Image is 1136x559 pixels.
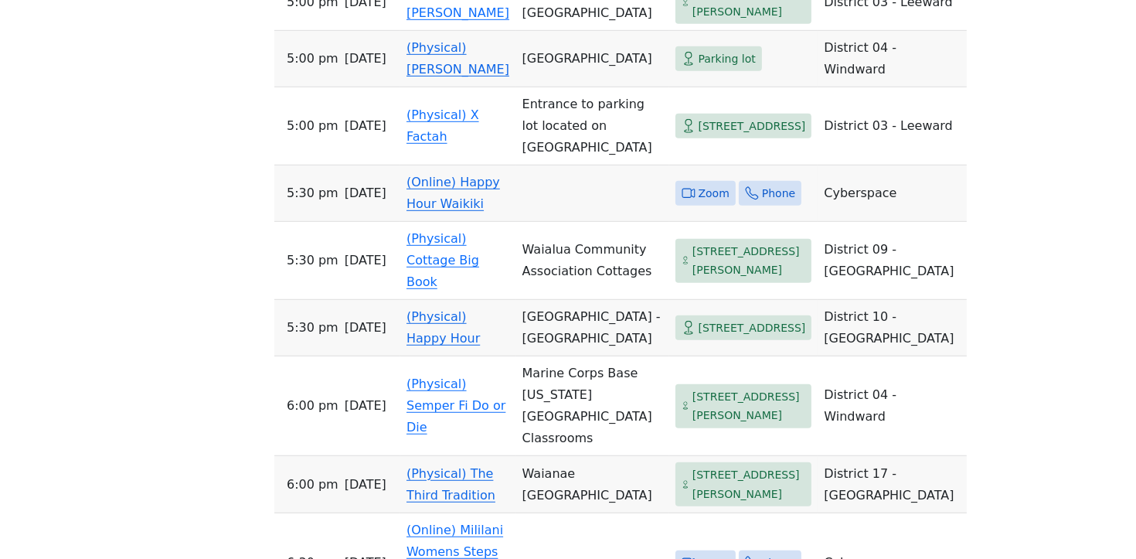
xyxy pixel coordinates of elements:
span: [DATE] [345,250,386,271]
span: 6:00 PM [287,395,338,417]
span: [DATE] [345,182,386,204]
a: (Physical) The Third Tradition [406,466,495,503]
span: [STREET_ADDRESS] [699,117,806,136]
td: Entrance to parking lot located on [GEOGRAPHIC_DATA] [516,87,669,165]
td: District 03 - Leeward [818,87,966,165]
span: 5:00 PM [287,48,338,70]
a: (Physical) Semper Fi Do or Die [406,377,505,435]
span: [STREET_ADDRESS][PERSON_NAME] [692,387,806,425]
td: District 09 - [GEOGRAPHIC_DATA] [818,222,966,300]
span: [DATE] [345,317,386,339]
a: (Physical) [PERSON_NAME] [406,40,509,77]
a: (Online) Happy Hour Waikiki [406,175,500,211]
span: [STREET_ADDRESS] [699,319,806,338]
td: Marine Corps Base [US_STATE][GEOGRAPHIC_DATA] Classrooms [516,356,669,456]
td: [GEOGRAPHIC_DATA] - [GEOGRAPHIC_DATA] [516,300,669,356]
a: (Physical) Cottage Big Book [406,231,479,289]
span: [DATE] [345,395,386,417]
td: District 17 - [GEOGRAPHIC_DATA] [818,456,966,513]
td: Waianae [GEOGRAPHIC_DATA] [516,456,669,513]
span: [DATE] [345,115,386,137]
span: [DATE] [345,48,386,70]
span: Parking lot [699,49,756,69]
a: (Physical) Happy Hour [406,309,480,346]
span: 6:00 PM [287,474,338,496]
td: [GEOGRAPHIC_DATA] [516,31,669,87]
span: 5:30 PM [287,250,338,271]
span: Zoom [699,184,730,203]
span: Phone [762,184,795,203]
span: [DATE] [345,474,386,496]
span: 5:30 PM [287,317,338,339]
span: [STREET_ADDRESS][PERSON_NAME] [692,465,806,503]
td: District 04 - Windward [818,31,966,87]
span: 5:30 PM [287,182,338,204]
td: District 10 - [GEOGRAPHIC_DATA] [818,300,966,356]
td: Waialua Community Association Cottages [516,222,669,300]
td: Cyberspace [818,165,966,222]
span: [STREET_ADDRESS][PERSON_NAME] [692,242,806,280]
span: 5:00 PM [287,115,338,137]
a: (Physical) X Factah [406,107,479,144]
td: District 04 - Windward [818,356,966,456]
